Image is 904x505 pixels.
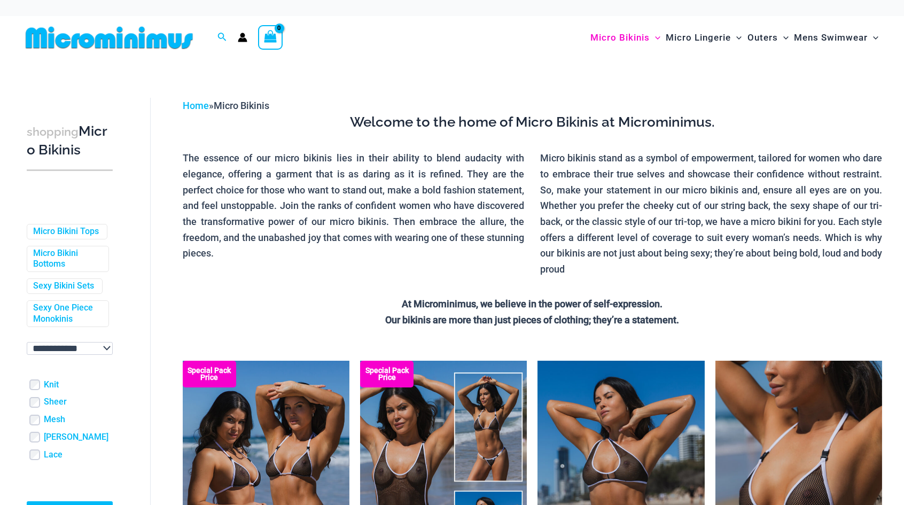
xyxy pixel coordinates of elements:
strong: At Microminimus, we believe in the power of self-expression. [402,298,663,309]
a: Knit [44,379,59,391]
p: Micro bikinis stand as a symbol of empowerment, tailored for women who dare to embrace their true... [540,150,882,277]
a: OutersMenu ToggleMenu Toggle [745,21,791,54]
h3: Welcome to the home of Micro Bikinis at Microminimus. [183,113,882,131]
nav: Site Navigation [586,20,883,56]
span: Menu Toggle [731,24,742,51]
a: Lace [44,449,63,461]
p: The essence of our micro bikinis lies in their ability to blend audacity with elegance, offering ... [183,150,525,261]
a: Micro BikinisMenu ToggleMenu Toggle [588,21,663,54]
a: Home [183,100,209,111]
h3: Micro Bikinis [27,122,113,159]
span: Micro Lingerie [666,24,731,51]
span: Menu Toggle [778,24,789,51]
span: Menu Toggle [868,24,878,51]
a: Mens SwimwearMenu ToggleMenu Toggle [791,21,881,54]
a: Account icon link [238,33,247,42]
a: Micro Bikini Tops [33,226,99,237]
a: Mesh [44,414,65,425]
a: Search icon link [217,31,227,44]
a: View Shopping Cart, empty [258,25,283,50]
a: Micro Bikini Bottoms [33,248,100,270]
span: Micro Bikinis [214,100,269,111]
span: Micro Bikinis [590,24,650,51]
a: Sexy Bikini Sets [33,281,94,292]
b: Special Pack Price [183,367,236,381]
span: Mens Swimwear [794,24,868,51]
select: wpc-taxonomy-pa_color-745982 [27,342,113,355]
a: Sheer [44,397,67,408]
a: Micro LingerieMenu ToggleMenu Toggle [663,21,744,54]
span: shopping [27,125,79,138]
a: Sexy One Piece Monokinis [33,302,100,325]
span: Outers [747,24,778,51]
img: MM SHOP LOGO FLAT [21,26,197,50]
b: Special Pack Price [360,367,414,381]
a: [PERSON_NAME] [44,432,108,443]
span: Menu Toggle [650,24,660,51]
span: » [183,100,269,111]
strong: Our bikinis are more than just pieces of clothing; they’re a statement. [385,314,679,325]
